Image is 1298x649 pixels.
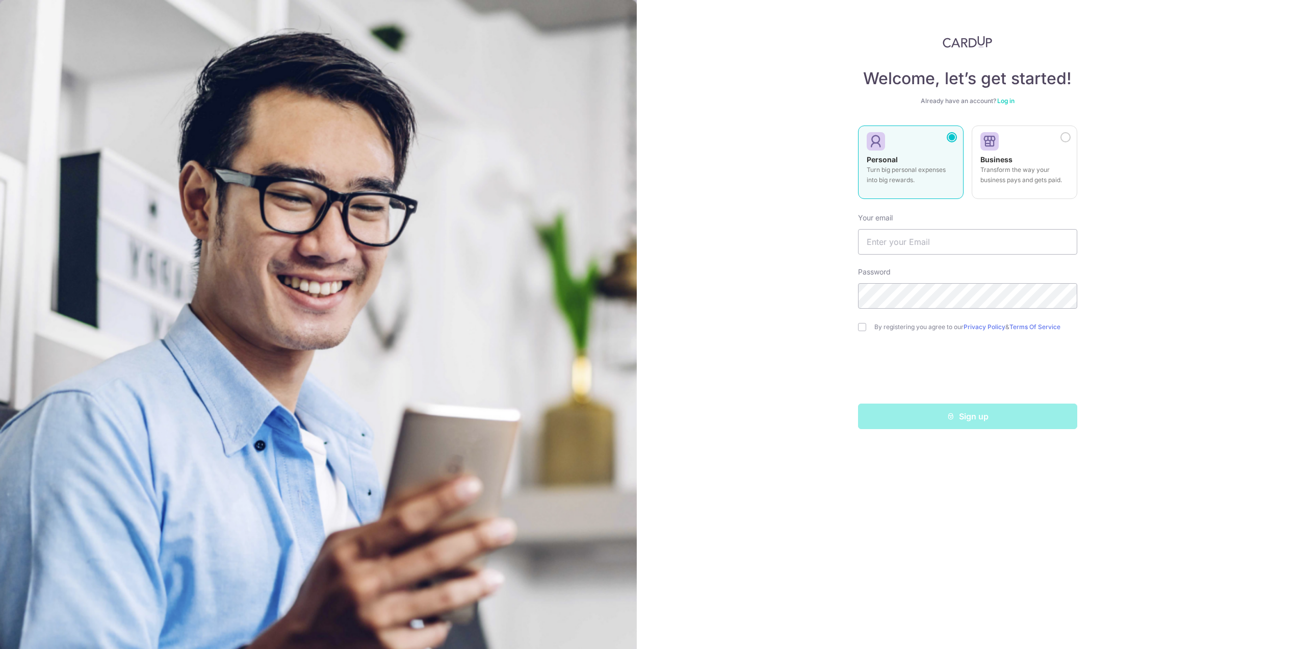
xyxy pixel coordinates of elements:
[1009,323,1060,331] a: Terms Of Service
[972,126,1077,205] a: Business Transform the way your business pays and gets paid.
[858,267,891,277] label: Password
[858,68,1077,89] h4: Welcome, let’s get started!
[858,126,964,205] a: Personal Turn big personal expenses into big rewards.
[858,97,1077,105] div: Already have an account?
[980,155,1013,164] strong: Business
[858,229,1077,255] input: Enter your Email
[964,323,1005,331] a: Privacy Policy
[867,155,898,164] strong: Personal
[874,323,1077,331] label: By registering you agree to our &
[890,352,1045,391] iframe: reCAPTCHA
[858,213,893,223] label: Your email
[980,165,1069,185] p: Transform the way your business pays and gets paid.
[867,165,955,185] p: Turn big personal expenses into big rewards.
[997,97,1015,105] a: Log in
[943,36,993,48] img: CardUp Logo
